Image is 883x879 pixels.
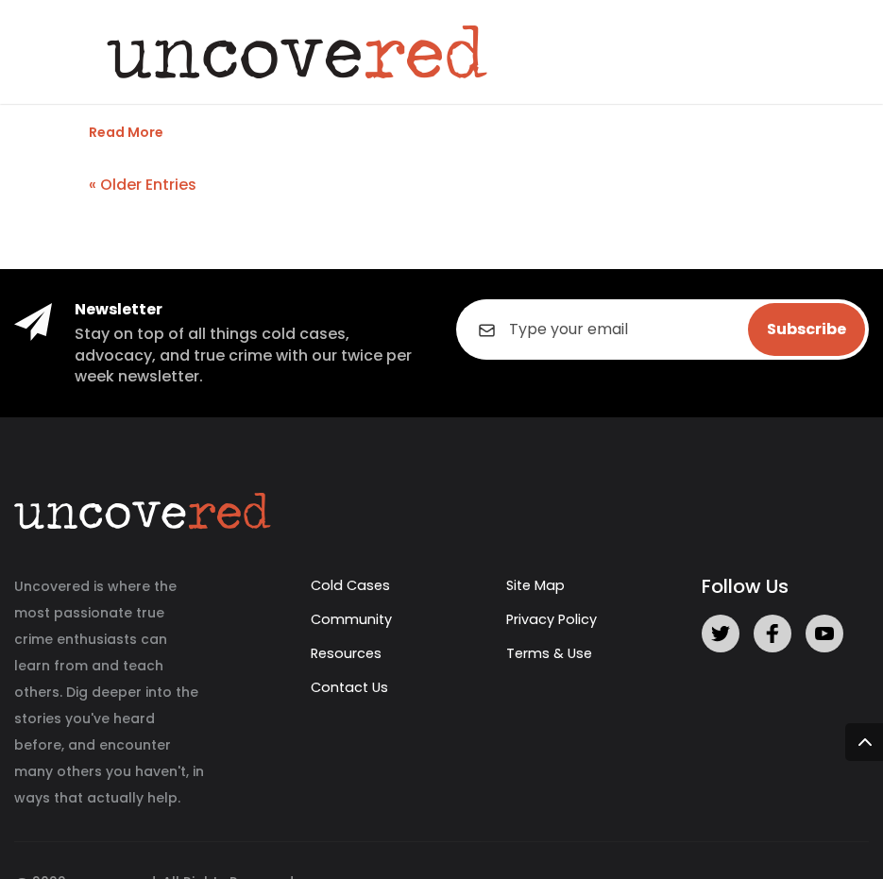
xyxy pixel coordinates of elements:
a: « Older Entries [89,174,196,195]
img: Uncovered logo [89,9,506,94]
a: Community [311,610,392,629]
a: Privacy Policy [506,610,597,629]
h5: Stay on top of all things cold cases, advocacy, and true crime with our twice per week newsletter. [75,324,428,387]
a: Terms & Use [506,644,592,663]
input: Type your email [456,299,870,360]
p: Uncovered is where the most passionate true crime enthusiasts can learn from and teach others. Di... [14,573,207,811]
h4: Newsletter [75,299,428,320]
a: Contact Us [311,678,388,697]
a: Cold Cases [311,576,390,595]
h5: Follow Us [702,573,869,600]
input: Subscribe [748,303,865,356]
a: Resources [311,644,382,663]
a: read more [89,123,163,143]
a: Site Map [506,576,565,595]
